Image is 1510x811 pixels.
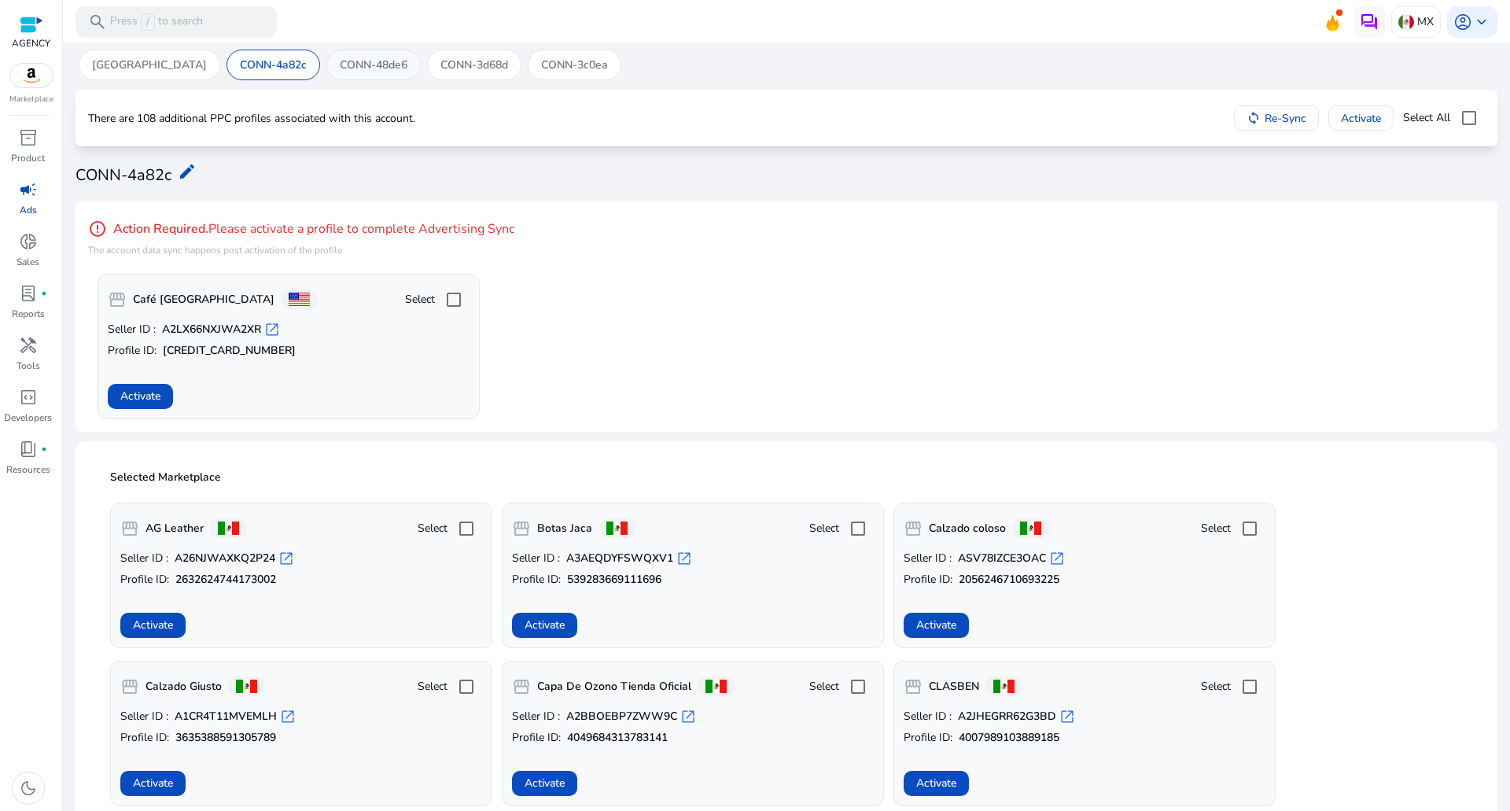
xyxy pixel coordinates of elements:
[676,551,692,566] span: open_in_new
[264,322,280,337] span: open_in_new
[175,572,276,588] b: 2632624744173002
[904,677,923,696] span: storefront
[680,709,696,724] span: open_in_new
[278,551,294,566] span: open_in_new
[108,384,173,409] button: Activate
[1341,110,1381,127] span: Activate
[4,411,52,425] p: Developers
[1403,110,1450,126] span: Select All
[88,219,514,238] h4: Please activate a profile to complete Advertising Sync
[1265,110,1306,127] span: Re-Sync
[141,13,155,31] span: /
[1059,709,1075,724] span: open_in_new
[17,359,40,373] p: Tools
[525,617,565,633] span: Activate
[1234,105,1319,131] button: Re-Sync
[512,709,560,724] span: Seller ID :
[904,519,923,538] span: storefront
[92,57,207,73] p: [GEOGRAPHIC_DATA]
[41,446,47,452] span: fiber_manual_record
[19,232,38,251] span: donut_small
[567,730,668,746] b: 4049684313783141
[512,519,531,538] span: storefront
[19,180,38,199] span: campaign
[162,322,261,337] b: A2LX66NXJWA2XR
[1049,551,1065,566] span: open_in_new
[120,572,169,588] span: Profile ID:
[1417,8,1434,35] p: MX
[108,343,157,359] span: Profile ID:
[178,162,197,181] mat-icon: edit
[120,677,139,696] span: storefront
[418,679,447,695] span: Select
[405,292,435,308] span: Select
[512,677,531,696] span: storefront
[916,775,956,791] span: Activate
[1201,521,1231,536] span: Select
[108,322,156,337] span: Seller ID :
[904,771,969,796] button: Activate
[904,730,952,746] span: Profile ID:
[512,730,561,746] span: Profile ID:
[19,128,38,147] span: inventory_2
[145,521,204,536] b: AG Leather
[19,779,38,798] span: dark_mode
[175,551,275,566] b: A26NJWAXKQ2P24
[19,284,38,303] span: lab_profile
[1247,111,1261,125] mat-icon: sync
[9,94,53,105] p: Marketplace
[108,290,127,309] span: storefront
[110,13,203,31] p: Press to search
[120,388,160,404] span: Activate
[929,521,1006,536] b: Calzado coloso
[120,730,169,746] span: Profile ID:
[19,388,38,407] span: code_blocks
[19,440,38,459] span: book_4
[904,613,969,638] button: Activate
[17,255,39,269] p: Sales
[566,551,673,566] b: A3AEQDYFSWQXV1
[959,730,1059,746] b: 4007989103889185
[541,57,608,73] p: CONN-3c0ea
[512,551,560,566] span: Seller ID :
[175,730,276,746] b: 3635388591305789
[566,709,677,724] b: A2BBOEBP7ZWW9C
[88,111,415,127] p: There are 108 additional PPC profiles associated with this account.
[1398,14,1414,30] img: mx.svg
[110,470,1472,485] p: Selected Marketplace
[41,290,47,297] span: fiber_manual_record
[904,551,952,566] span: Seller ID :
[512,572,561,588] span: Profile ID:
[10,64,53,87] img: amazon.svg
[120,519,139,538] span: storefront
[1328,105,1394,131] button: Activate
[133,292,274,308] b: Café [GEOGRAPHIC_DATA]
[163,343,296,359] b: [CREDIT_CARD_NUMBER]
[133,617,173,633] span: Activate
[929,679,979,695] b: CLASBEN
[512,771,577,796] button: Activate
[88,244,514,256] p: The account data sync happens post activation of the profile
[133,775,173,791] span: Activate
[75,166,171,185] h3: CONN-4a82c
[958,709,1056,724] b: A2JHEGRR62G3BD
[958,551,1046,566] b: ASV78IZCE3OAC
[1201,679,1231,695] span: Select
[240,57,307,73] p: CONN-4a82c
[12,36,50,50] p: AGENCY
[904,572,952,588] span: Profile ID:
[19,336,38,355] span: handyman
[1453,13,1472,31] span: account_circle
[809,521,839,536] span: Select
[418,521,447,536] span: Select
[525,775,565,791] span: Activate
[120,771,186,796] button: Activate
[280,709,296,724] span: open_in_new
[120,551,168,566] span: Seller ID :
[440,57,508,73] p: CONN-3d68d
[113,222,208,237] b: Action Required.
[175,709,277,724] b: A1CR4T11MVEMLH
[1472,13,1491,31] span: keyboard_arrow_down
[512,613,577,638] button: Activate
[120,613,186,638] button: Activate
